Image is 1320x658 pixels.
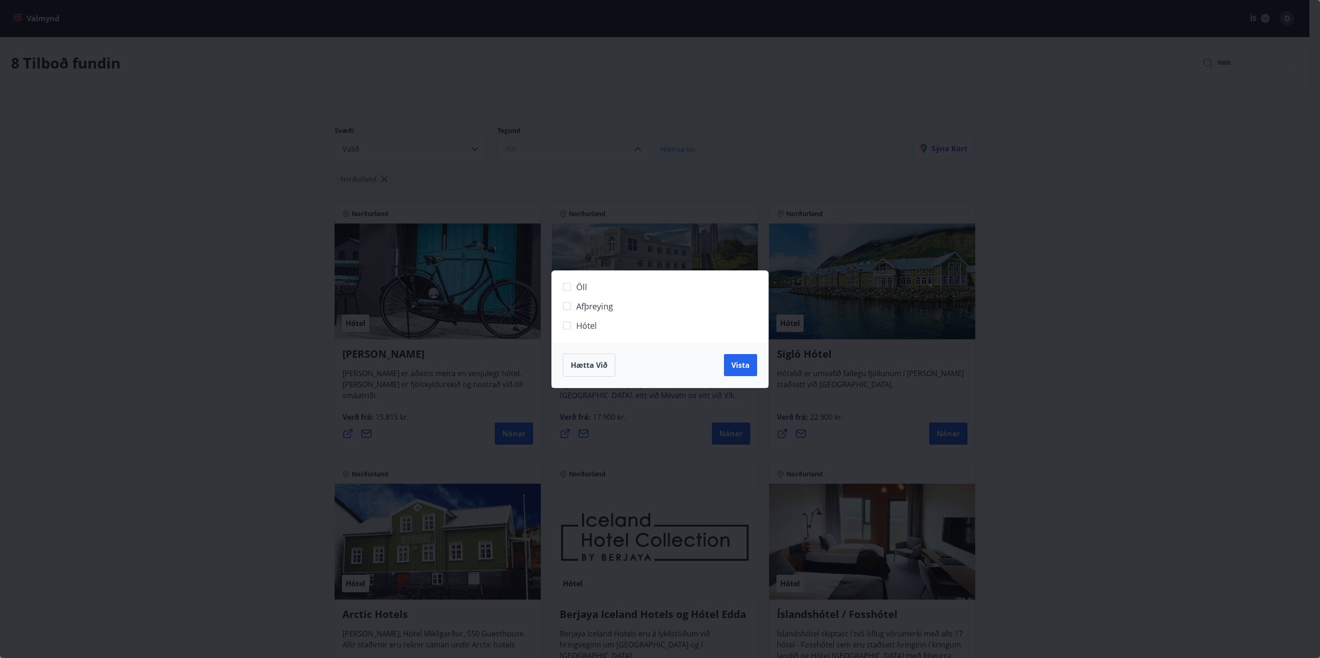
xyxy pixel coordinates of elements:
span: Öll [576,281,587,293]
span: Hætta við [571,360,608,370]
span: Afþreying [576,300,613,312]
button: Vista [724,354,757,376]
span: Hótel [576,320,597,332]
span: Vista [731,360,750,370]
button: Hætta við [563,354,615,377]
